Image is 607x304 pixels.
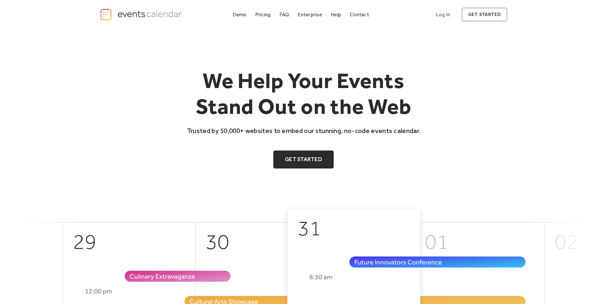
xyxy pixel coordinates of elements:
[347,10,372,19] a: Contact
[328,10,344,19] a: Help
[298,13,322,16] div: Enterprise
[181,126,426,135] p: Trusted by 50,000+ websites to embed our stunning, no-code events calendar.
[462,8,507,21] a: get started
[331,13,341,16] div: Help
[233,13,247,16] div: Demo
[255,13,271,16] div: Pricing
[279,13,289,16] div: FAQ
[350,13,369,16] div: Contact
[277,10,292,19] a: FAQ
[430,8,457,21] a: Log In
[273,151,334,168] a: Get Started
[295,10,324,19] a: Enterprise
[230,10,249,19] a: Demo
[253,10,273,19] a: Pricing
[181,68,426,120] h1: We Help Your Events Stand Out on the Web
